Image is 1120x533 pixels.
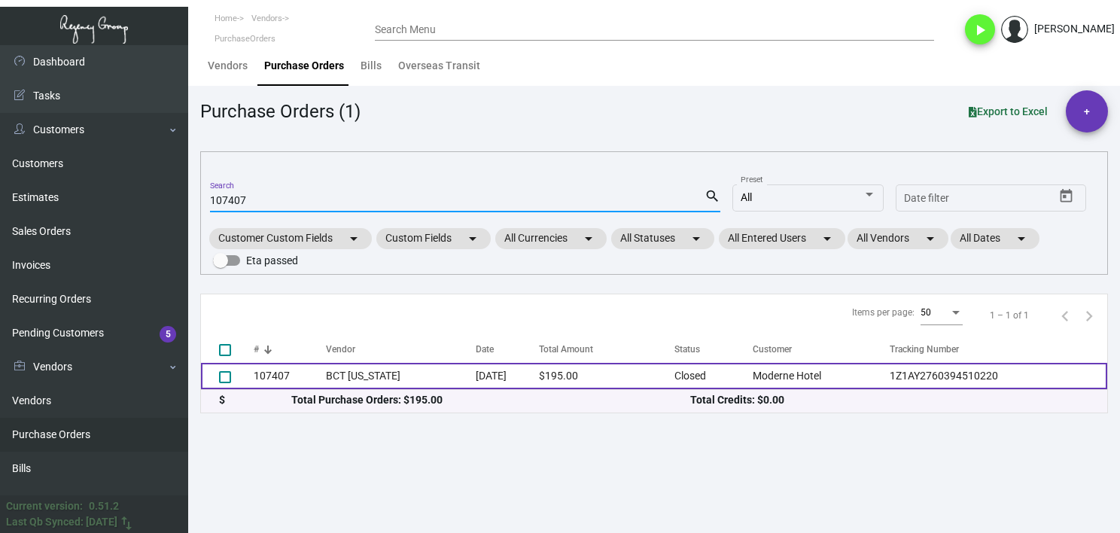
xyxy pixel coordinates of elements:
span: Export to Excel [969,105,1048,117]
span: PurchaseOrders [215,34,275,44]
mat-chip: All Vendors [848,228,948,249]
div: Date [476,343,539,356]
mat-icon: arrow_drop_down [464,230,482,248]
div: Total Purchase Orders: $195.00 [291,392,690,408]
div: Vendors [208,58,248,74]
input: Start date [904,193,951,205]
mat-chip: Customer Custom Fields [209,228,372,249]
button: Next page [1077,303,1101,327]
td: Closed [674,363,753,389]
button: Previous page [1053,303,1077,327]
div: Date [476,343,494,356]
span: Eta passed [246,251,298,270]
button: + [1066,90,1108,132]
td: 107407 [254,363,326,389]
mat-chip: All Currencies [495,228,607,249]
div: Total Amount [539,343,593,356]
div: Overseas Transit [398,58,480,74]
div: Last Qb Synced: [DATE] [6,514,117,530]
td: $195.00 [539,363,674,389]
div: Tracking Number [890,343,1107,356]
mat-select: Items per page: [921,308,963,318]
div: Total Credits: $0.00 [690,392,1089,408]
div: $ [219,392,291,408]
td: [DATE] [476,363,539,389]
td: 1Z1AY2760394510220 [890,363,1107,389]
mat-icon: search [705,187,720,206]
button: Open calendar [1055,184,1079,209]
img: admin@bootstrapmaster.com [1001,16,1028,43]
mat-icon: arrow_drop_down [687,230,705,248]
mat-chip: All Entered Users [719,228,845,249]
div: Tracking Number [890,343,959,356]
td: Moderne Hotel [753,363,890,389]
span: Home [215,14,237,23]
mat-icon: arrow_drop_down [580,230,598,248]
div: Bills [361,58,382,74]
mat-icon: arrow_drop_down [921,230,939,248]
div: 1 – 1 of 1 [990,309,1029,322]
mat-chip: All Dates [951,228,1039,249]
div: 0.51.2 [89,498,119,514]
span: + [1084,90,1090,132]
div: Vendor [326,343,475,356]
div: # [254,343,259,356]
div: [PERSON_NAME] [1034,21,1115,37]
span: 50 [921,307,931,318]
mat-chip: Custom Fields [376,228,491,249]
input: End date [963,193,1036,205]
div: Customer [753,343,890,356]
div: # [254,343,326,356]
div: Current version: [6,498,83,514]
div: Items per page: [852,306,915,319]
span: All [741,191,752,203]
mat-icon: arrow_drop_down [818,230,836,248]
i: play_arrow [971,21,989,39]
mat-icon: arrow_drop_down [345,230,363,248]
div: Status [674,343,700,356]
button: play_arrow [965,14,995,44]
div: Vendor [326,343,355,356]
div: Purchase Orders (1) [200,98,361,125]
div: Total Amount [539,343,674,356]
div: Status [674,343,753,356]
div: Purchase Orders [264,58,344,74]
button: Export to Excel [957,98,1060,125]
mat-chip: All Statuses [611,228,714,249]
mat-icon: arrow_drop_down [1012,230,1030,248]
div: Customer [753,343,792,356]
span: Vendors [251,14,282,23]
td: BCT [US_STATE] [326,363,475,389]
